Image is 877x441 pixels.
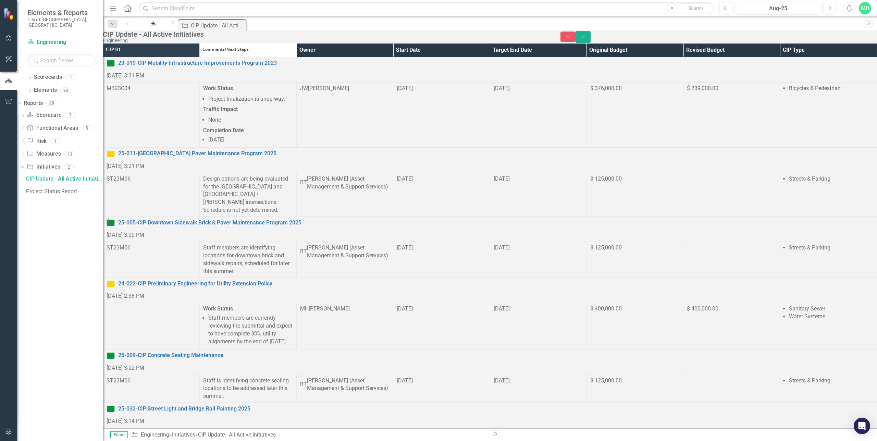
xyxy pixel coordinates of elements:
[141,26,163,34] div: Engineering
[307,175,390,191] div: [PERSON_NAME] (Asset Management & Support Services)
[135,19,170,28] a: Engineering
[107,85,131,91] span: MB23C04
[172,431,195,438] a: Initiatives
[27,9,96,17] span: Elements & Reports
[198,431,276,438] div: CIP Update - All Active Initiatives
[789,244,830,251] span: Streets & Parking
[590,175,622,182] span: $ 125,000.00
[107,150,115,158] img: Near Target
[397,175,413,182] span: [DATE]
[64,151,75,157] div: 13
[82,125,92,131] div: 5
[397,305,413,312] span: [DATE]
[107,175,131,182] span: ST23M06
[789,313,825,320] span: Water Systems
[397,244,413,251] span: [DATE]
[203,175,293,214] p: Design options are being evaluated for the [GEOGRAPHIC_DATA] and [GEOGRAPHIC_DATA] / [PERSON_NAME...
[494,305,510,312] span: [DATE]
[789,175,830,182] span: Streets & Parking
[203,244,293,275] p: Staff members are identifying locations for downtown brick and sidewalk repairs, scheduled for la...
[789,85,841,91] span: Bicycles & Pedestrian
[103,30,547,38] div: CIP Update - All Active Initiatives
[107,377,131,384] span: ST23M06
[27,17,96,28] small: City of [GEOGRAPHIC_DATA], [GEOGRAPHIC_DATA]
[300,305,309,313] div: MH
[15,48,86,81] li: The design consultant has completed field survey of the extended dry detention basins.
[27,150,61,158] a: Measures
[789,305,825,312] span: Sanitary Sewer
[494,85,510,91] span: [DATE]
[107,405,115,413] img: On Target
[789,377,830,384] span: Streets & Parking
[34,73,62,81] a: Scorecards
[103,38,547,43] div: Engineering
[27,163,60,171] a: Initiatives
[139,2,714,14] input: Search ClearPoint...
[46,100,57,106] div: 28
[737,4,819,13] div: Aug-25
[27,38,96,46] a: Engineering
[590,305,622,312] span: $ 400,000.00
[118,352,873,359] a: 25-009-CIP Concrete Sealing Maintenance
[309,305,350,313] div: [PERSON_NAME]
[141,431,169,438] a: Engineering
[208,116,293,124] li: None
[688,5,703,11] span: Search
[60,87,71,93] div: 93
[118,59,873,67] a: 23-019-CIP Mobility Infrastructure Improvements Program 2023
[24,173,103,184] a: CIP Update - All Active Initiatives
[203,305,233,312] strong: Work Status
[118,150,873,158] a: 25-011-[GEOGRAPHIC_DATA] Paver Maintenance Program 2025
[107,59,115,68] img: On Target
[300,248,307,256] div: BT
[203,377,293,401] p: Staff is identifying concrete sealing locations to be addressed later this summer.
[118,219,873,227] a: 25-005-CIP Downtown Sidewalk Brick & Paver Maintenance Program 2025
[590,244,622,251] span: $ 125,000.00
[27,54,96,66] input: Search Below...
[300,179,307,187] div: BT
[107,72,873,80] div: [DATE] 3:31 PM
[678,3,713,13] button: Search
[308,85,349,93] div: [PERSON_NAME]
[118,405,873,413] a: 25-032-CIP Street Light and Bridge Rail Painting 2025
[131,431,485,439] div: » »
[26,188,103,195] div: Project Status Report
[24,99,43,107] a: Reports
[65,112,76,118] div: 7
[854,418,870,434] div: Open Intercom Messenger
[494,377,510,384] span: [DATE]
[50,138,61,144] div: 1
[15,15,86,48] li: The project will include the maintenance of four extended dry detention basins within XXX.
[107,417,873,425] div: [DATE] 3:14 PM
[34,86,57,94] a: Elements
[110,431,128,438] span: Editor
[3,8,15,20] img: ClearPoint Strategy
[208,136,293,144] li: [DATE]
[24,186,103,197] a: Project Status Report
[208,96,285,102] span: Project finalization is underway.
[494,175,510,182] span: [DATE]
[2,3,34,9] strong: Work Status
[107,244,131,251] span: ST23M06
[27,124,78,132] a: Functional Areas
[300,381,307,389] div: BT
[203,127,244,134] strong: Completion Date
[307,244,390,260] div: [PERSON_NAME] (Asset Management & Support Services)
[107,292,873,300] div: [DATE] 2:38 PM
[734,2,822,14] button: Aug-25
[64,164,75,170] div: 2
[107,364,873,372] div: [DATE] 3:02 PM
[307,377,390,393] div: [PERSON_NAME] (Asset Management & Support Services)
[859,2,871,14] button: MH
[107,162,873,170] div: [DATE] 3:21 PM
[397,377,413,384] span: [DATE]
[107,352,115,360] img: On Target
[208,314,293,345] li: Staff members are currently reviewing the submittal and expect to have complete 30% utility align...
[203,106,238,112] strong: Traffic Impact
[687,85,718,91] span: $ 239,000.00
[27,137,46,145] a: Risk
[27,111,61,119] a: Scorecard
[15,81,86,106] li: The design consultant is currently preparing the 50% construction documents.
[118,280,873,288] a: 24-022-CIP Preliminary Engineering for Utility Extension Policy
